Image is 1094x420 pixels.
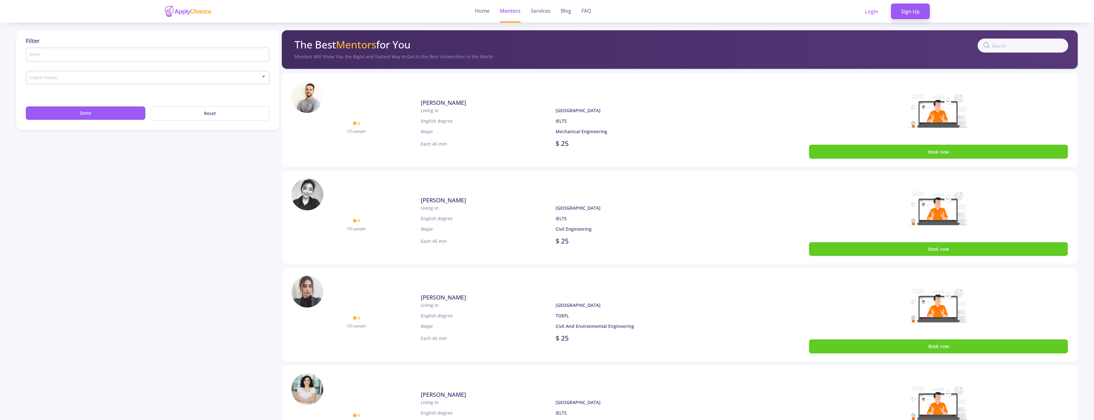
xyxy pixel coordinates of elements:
[295,53,1068,60] div: Mentors Will Show You the Right and Fastest Way to Get to the Best Universities in the World
[556,215,744,222] p: IELTS
[556,323,744,329] p: Civil And Environmental Engineering
[556,118,744,124] p: IELTS
[421,391,466,398] span: [PERSON_NAME]
[421,205,556,211] p: Living in
[421,390,744,399] a: [PERSON_NAME]
[357,120,360,127] span: 4
[150,106,270,121] button: Reset
[556,236,569,246] p: $ 25
[556,333,569,344] p: $ 25
[855,4,888,19] a: Login
[556,226,744,232] p: Civil Engineering
[421,107,556,114] p: Living in
[556,128,744,135] p: Mechanical Engineering
[421,399,556,406] p: Living in
[556,139,569,149] p: $ 25
[346,226,366,231] span: 125 people
[556,399,744,406] p: [GEOGRAPHIC_DATA]
[421,238,447,244] p: Each 45 min
[891,4,930,19] a: Sign Up
[421,98,744,107] a: [PERSON_NAME]
[556,302,744,308] p: [GEOGRAPHIC_DATA]
[809,145,1068,158] button: Book now
[809,242,1068,256] button: Book now
[26,37,40,45] span: Filter
[421,141,447,147] p: Each 45 min
[809,339,1068,353] button: Book now
[336,38,376,51] span: Mentors
[978,39,1068,53] input: Search
[295,39,411,51] h2: The Best for You
[346,128,366,134] span: 125 people
[421,226,556,232] p: Major
[421,312,556,319] p: English degree
[421,118,556,124] p: English degree
[346,323,366,329] span: 125 people
[556,107,744,114] p: [GEOGRAPHIC_DATA]
[556,409,744,416] p: IELTS
[421,293,466,301] span: [PERSON_NAME]
[26,106,145,120] button: Done
[421,323,556,329] p: Major
[421,293,744,302] a: [PERSON_NAME]
[421,128,556,135] p: Major
[357,217,360,224] span: 4
[556,312,744,319] p: TOEFL
[421,215,556,222] p: English degree
[357,412,360,418] span: 4
[357,315,360,321] span: 4
[421,196,466,204] span: [PERSON_NAME]
[421,409,556,416] p: English degree
[421,335,447,342] p: Each 45 min
[421,302,556,308] p: Living in
[421,196,744,205] a: [PERSON_NAME]
[556,205,744,211] p: [GEOGRAPHIC_DATA]
[421,99,466,106] span: [PERSON_NAME]
[164,5,212,18] img: applychance logo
